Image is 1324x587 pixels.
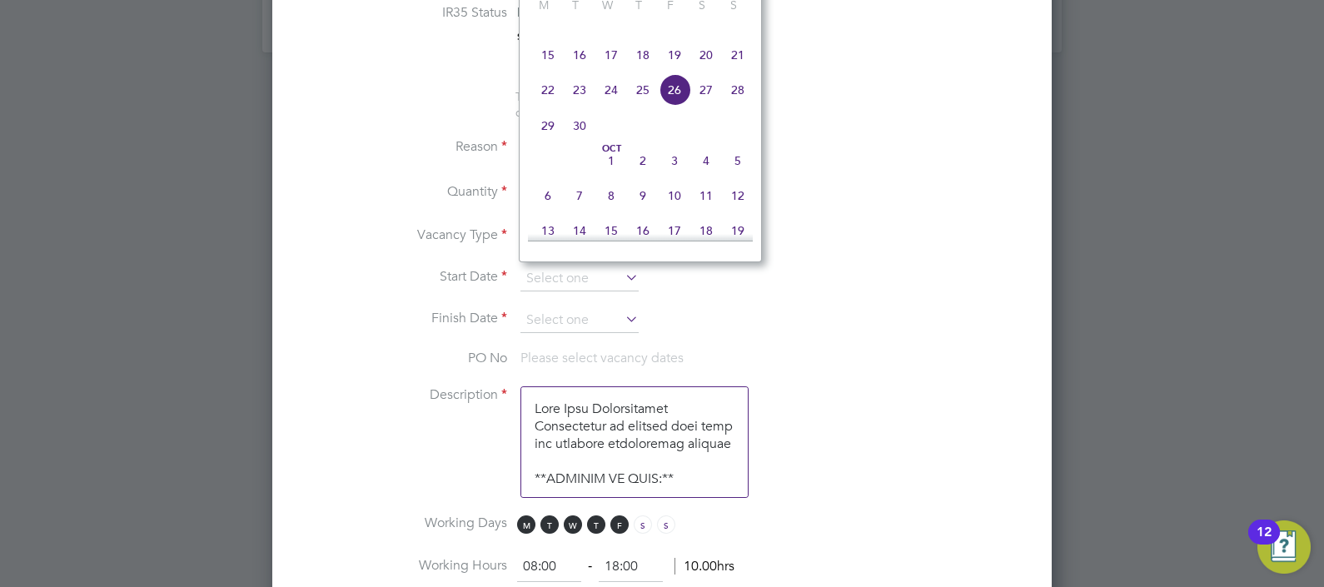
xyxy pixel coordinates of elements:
span: 25 [627,74,659,106]
label: Working Days [299,515,507,532]
input: Select one [520,308,639,333]
label: Quantity [299,183,507,201]
span: 26 [659,74,690,106]
span: 19 [659,39,690,71]
input: 08:00 [517,552,581,582]
span: 18 [690,215,722,246]
span: 19 [722,215,754,246]
span: 11 [690,180,722,211]
span: 5 [722,145,754,177]
button: Open Resource Center, 12 new notifications [1257,520,1311,574]
span: 30 [564,110,595,142]
span: 4 [690,145,722,177]
span: ‐ [585,558,595,575]
label: Reason [299,138,507,156]
label: IR35 Status [299,4,507,22]
span: 15 [595,215,627,246]
span: M [517,515,535,534]
span: Oct [595,145,627,153]
span: 18 [627,39,659,71]
span: 2 [627,145,659,177]
label: Start Date [299,268,507,286]
label: Description [299,386,507,404]
span: 23 [564,74,595,106]
span: S [634,515,652,534]
span: 13 [532,215,564,246]
span: 9 [627,180,659,211]
strong: Status Determination Statement [517,31,669,42]
label: PO No [299,350,507,367]
span: T [587,515,605,534]
span: 17 [659,215,690,246]
span: 22 [532,74,564,106]
span: 16 [627,215,659,246]
input: Select one [520,266,639,291]
input: 17:00 [599,552,663,582]
span: 20 [690,39,722,71]
span: 1 [595,145,627,177]
span: 10.00hrs [674,558,734,575]
span: 24 [595,74,627,106]
span: 14 [564,215,595,246]
span: 16 [564,39,595,71]
span: 21 [722,39,754,71]
span: 10 [659,180,690,211]
div: 12 [1257,532,1272,554]
span: 7 [564,180,595,211]
span: 27 [690,74,722,106]
span: 15 [532,39,564,71]
span: 12 [722,180,754,211]
label: Vacancy Type [299,226,507,244]
span: 28 [722,74,754,106]
span: 29 [532,110,564,142]
label: Finish Date [299,310,507,327]
span: W [564,515,582,534]
span: F [610,515,629,534]
span: 17 [595,39,627,71]
span: Inside IR35 [517,4,583,20]
span: 8 [595,180,627,211]
span: The status determination for this position can be updated after creating the vacancy [515,89,740,119]
label: Working Hours [299,557,507,575]
span: 3 [659,145,690,177]
span: Please select vacancy dates [520,350,684,366]
span: 6 [532,180,564,211]
span: S [657,515,675,534]
span: T [540,515,559,534]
